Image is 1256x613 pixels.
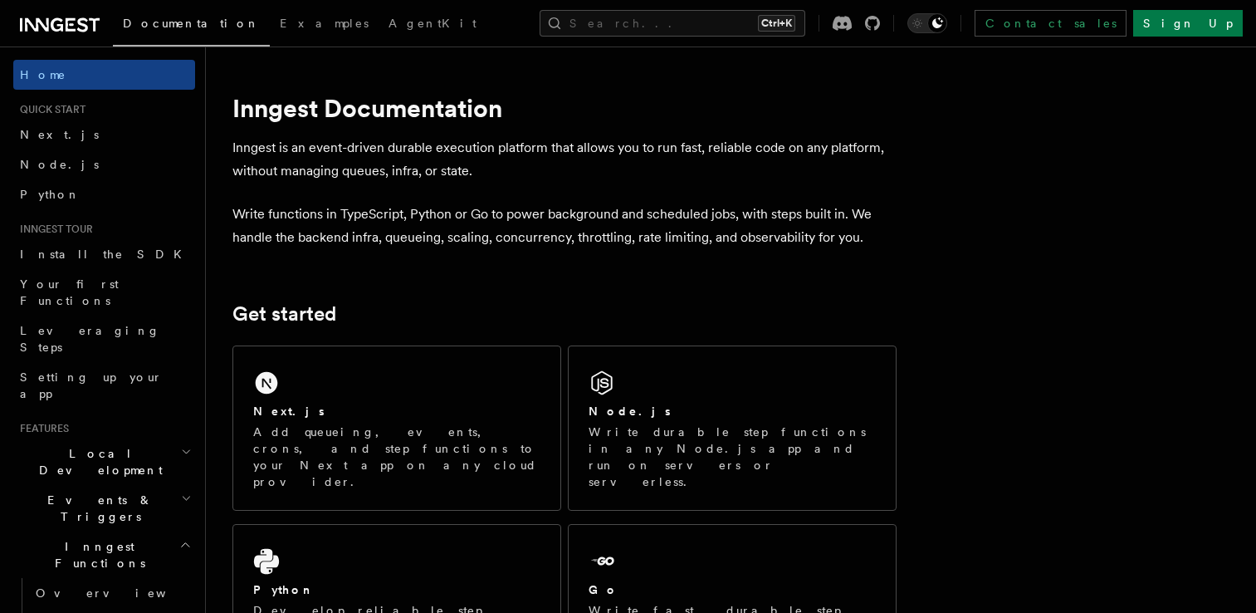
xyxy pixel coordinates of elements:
[253,424,540,490] p: Add queueing, events, crons, and step functions to your Next app on any cloud provider.
[253,403,325,419] h2: Next.js
[907,13,947,33] button: Toggle dark mode
[568,346,897,511] a: Node.jsWrite durable step functions in any Node.js app and run on servers or serverless.
[13,492,181,525] span: Events & Triggers
[13,485,195,532] button: Events & Triggers
[13,239,195,269] a: Install the SDK
[20,128,99,141] span: Next.js
[13,316,195,362] a: Leveraging Steps
[589,424,876,490] p: Write durable step functions in any Node.js app and run on servers or serverless.
[20,324,160,354] span: Leveraging Steps
[13,532,195,578] button: Inngest Functions
[20,248,192,261] span: Install the SDK
[270,5,379,45] a: Examples
[232,346,561,511] a: Next.jsAdd queueing, events, crons, and step functions to your Next app on any cloud provider.
[280,17,369,30] span: Examples
[589,403,671,419] h2: Node.js
[232,203,897,249] p: Write functions in TypeScript, Python or Go to power background and scheduled jobs, with steps bu...
[20,370,163,400] span: Setting up your app
[975,10,1126,37] a: Contact sales
[758,15,795,32] kbd: Ctrl+K
[20,66,66,83] span: Home
[540,10,805,37] button: Search...Ctrl+K
[13,538,179,571] span: Inngest Functions
[253,581,315,598] h2: Python
[36,586,207,600] span: Overview
[1133,10,1243,37] a: Sign Up
[13,362,195,409] a: Setting up your app
[13,445,181,478] span: Local Development
[232,136,897,183] p: Inngest is an event-driven durable execution platform that allows you to run fast, reliable code ...
[13,223,93,236] span: Inngest tour
[13,422,69,435] span: Features
[379,5,486,45] a: AgentKit
[29,578,195,608] a: Overview
[13,103,86,116] span: Quick start
[13,60,195,90] a: Home
[232,302,336,326] a: Get started
[232,93,897,123] h1: Inngest Documentation
[13,179,195,209] a: Python
[13,150,195,179] a: Node.js
[13,439,195,485] button: Local Development
[389,17,476,30] span: AgentKit
[113,5,270,47] a: Documentation
[20,188,81,201] span: Python
[13,120,195,150] a: Next.js
[123,17,260,30] span: Documentation
[20,277,119,307] span: Your first Functions
[13,269,195,316] a: Your first Functions
[20,158,99,171] span: Node.js
[589,581,618,598] h2: Go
